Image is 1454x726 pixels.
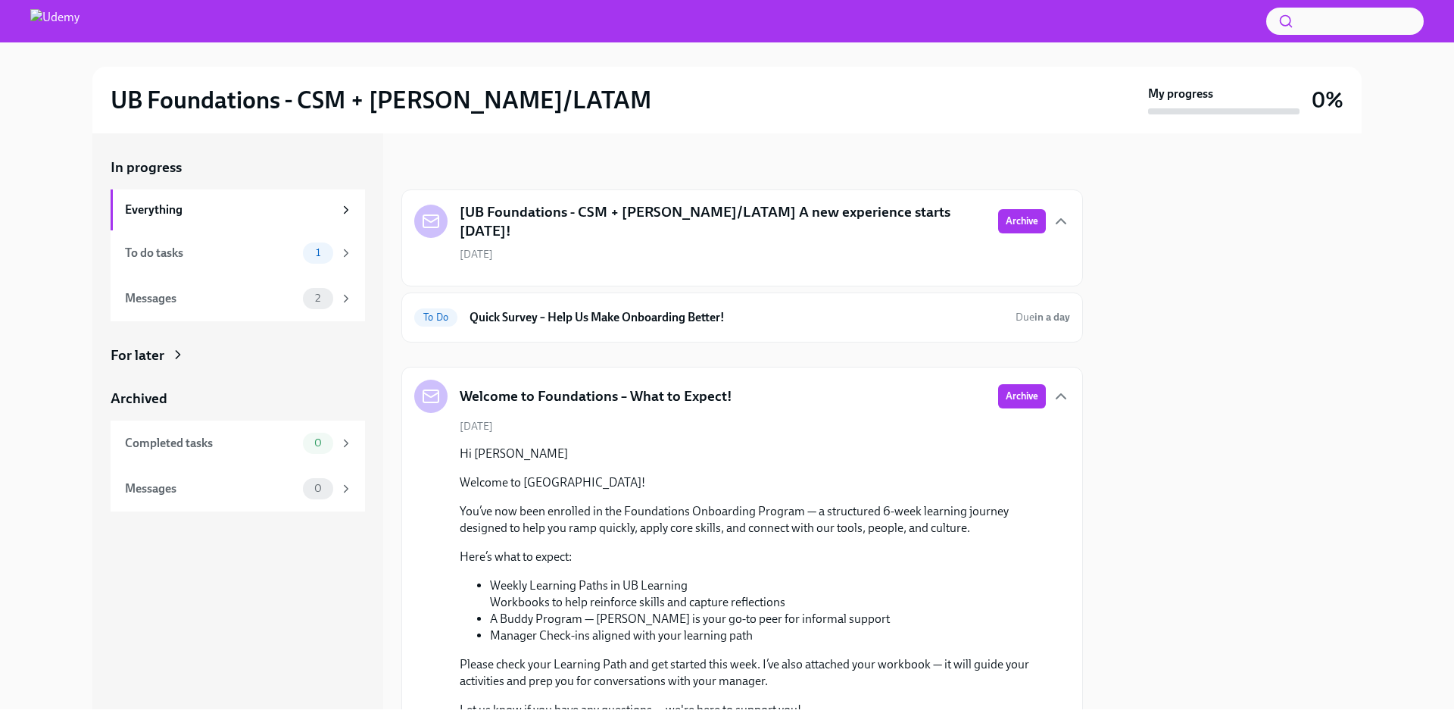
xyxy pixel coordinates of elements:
[125,202,333,218] div: Everything
[111,389,365,408] a: Archived
[307,247,329,258] span: 1
[460,247,493,261] span: [DATE]
[470,309,1003,326] h6: Quick Survey – Help Us Make Onboarding Better!
[111,346,365,365] a: For later
[111,158,365,177] a: In progress
[460,202,986,241] h5: [UB Foundations - CSM + [PERSON_NAME]/LATAM] A new experience starts [DATE]!
[111,346,164,365] div: For later
[111,466,365,512] a: Messages0
[414,305,1070,330] a: To DoQuick Survey – Help Us Make Onboarding Better!Duein a day
[111,276,365,321] a: Messages2
[460,419,493,433] span: [DATE]
[401,158,473,177] div: In progress
[1148,86,1213,102] strong: My progress
[111,189,365,230] a: Everything
[111,230,365,276] a: To do tasks1
[490,611,1046,627] li: A Buddy Program — [PERSON_NAME] is your go-to peer for informal support
[306,293,329,304] span: 2
[460,656,1046,690] p: Please check your Learning Path and get started this week. I’ve also attached your workbook — it ...
[460,474,1046,491] p: Welcome to [GEOGRAPHIC_DATA]!
[998,384,1046,408] button: Archive
[125,245,297,261] div: To do tasks
[1006,214,1038,229] span: Archive
[490,577,1046,611] li: Weekly Learning Paths in UB Learning Workbooks to help reinforce skills and capture reflections
[1312,86,1343,114] h3: 0%
[460,386,732,406] h5: Welcome to Foundations – What to Expect!
[1016,310,1070,324] span: August 27th, 2025 11:00
[490,627,1046,644] li: Manager Check-ins aligned with your learning path
[460,503,1046,537] p: You’ve now been enrolled in the Foundations Onboarding Program — a structured 6-week learning jou...
[1006,389,1038,404] span: Archive
[998,209,1046,233] button: Archive
[125,480,297,497] div: Messages
[460,702,1046,718] p: Let us know if you have any questions — we're here to support you!
[30,9,80,33] img: Udemy
[460,446,1046,462] p: Hi [PERSON_NAME]
[111,85,651,115] h2: UB Foundations - CSM + [PERSON_NAME]/LATAM
[414,311,457,323] span: To Do
[305,483,331,494] span: 0
[1034,311,1070,324] strong: in a day
[125,435,297,452] div: Completed tasks
[125,290,297,307] div: Messages
[111,421,365,466] a: Completed tasks0
[305,437,331,449] span: 0
[460,549,1046,565] p: Here’s what to expect:
[1016,311,1070,324] span: Due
